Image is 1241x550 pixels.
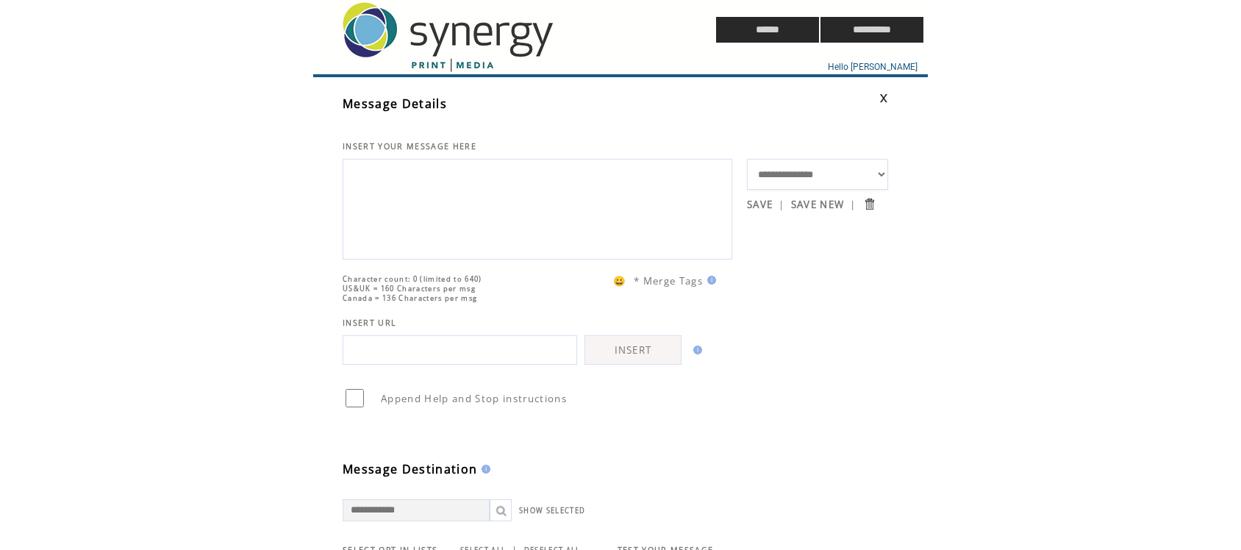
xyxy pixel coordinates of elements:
span: INSERT URL [343,318,396,328]
span: Message Destination [343,461,477,477]
img: help.gif [703,276,716,285]
span: Canada = 136 Characters per msg [343,293,477,303]
img: help.gif [477,465,490,474]
img: help.gif [689,346,702,354]
span: | [850,198,856,211]
span: | [779,198,784,211]
a: INSERT [584,335,682,365]
span: Append Help and Stop instructions [381,392,567,405]
span: Character count: 0 (limited to 640) [343,274,482,284]
input: Submit [862,197,876,211]
span: * Merge Tags [634,274,703,287]
a: SAVE NEW [791,198,845,211]
span: INSERT YOUR MESSAGE HERE [343,141,476,151]
span: US&UK = 160 Characters per msg [343,284,476,293]
span: Message Details [343,96,447,112]
span: Hello [PERSON_NAME] [828,62,918,72]
span: 😀 [613,274,626,287]
a: SHOW SELECTED [519,506,585,515]
a: SAVE [747,198,773,211]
